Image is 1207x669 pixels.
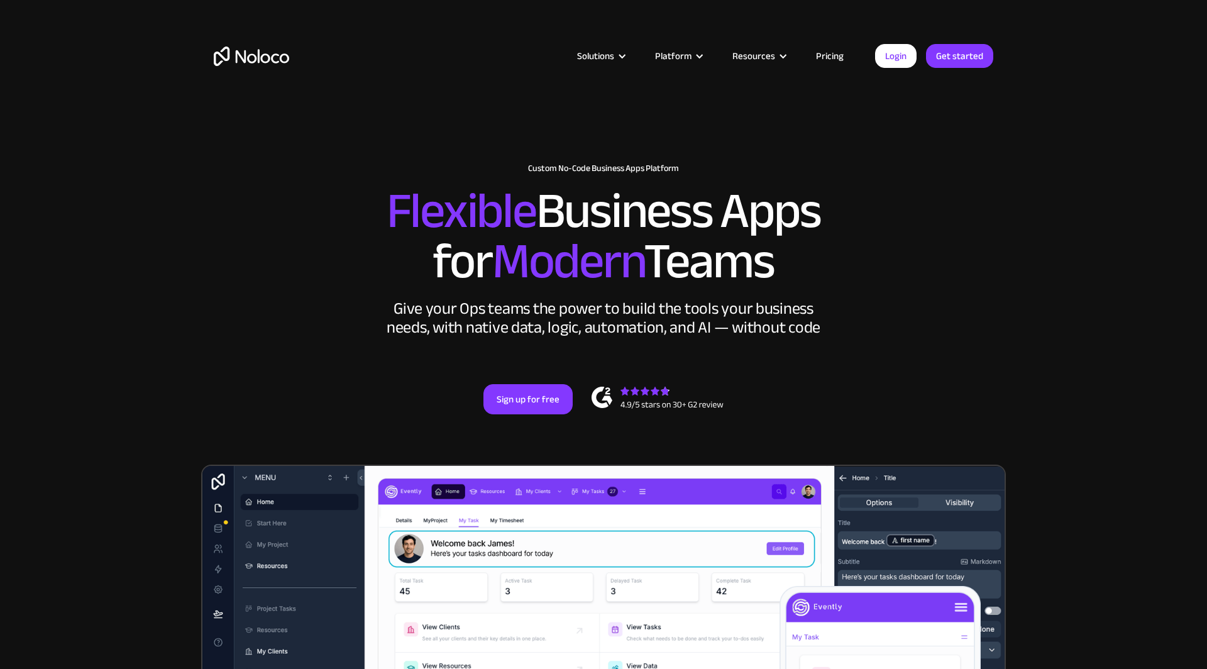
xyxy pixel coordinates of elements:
div: Solutions [577,48,614,64]
a: Get started [926,44,993,68]
div: Resources [732,48,775,64]
h1: Custom No-Code Business Apps Platform [214,163,993,174]
a: home [214,47,289,66]
a: Login [875,44,917,68]
a: Sign up for free [483,384,573,414]
div: Platform [639,48,717,64]
a: Pricing [800,48,859,64]
div: Platform [655,48,692,64]
div: Solutions [561,48,639,64]
h2: Business Apps for Teams [214,186,993,287]
span: Flexible [387,164,536,258]
div: Resources [717,48,800,64]
span: Modern [492,214,644,308]
div: Give your Ops teams the power to build the tools your business needs, with native data, logic, au... [383,299,824,337]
